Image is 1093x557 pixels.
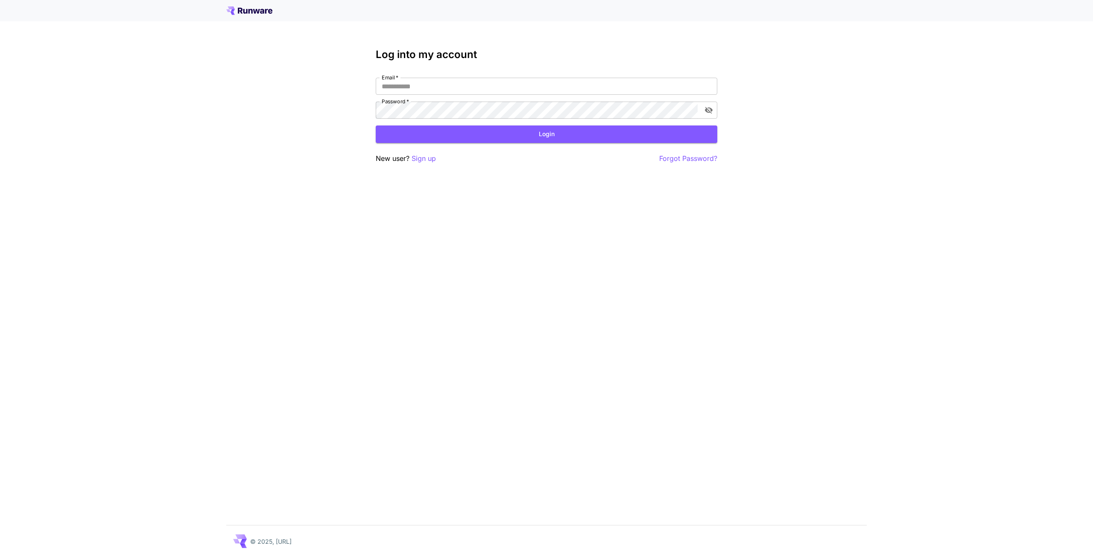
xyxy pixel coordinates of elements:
h3: Log into my account [376,49,717,61]
p: New user? [376,153,436,164]
label: Password [382,98,409,105]
button: Forgot Password? [659,153,717,164]
button: toggle password visibility [701,102,716,118]
label: Email [382,74,398,81]
button: Login [376,125,717,143]
p: © 2025, [URL] [250,537,292,546]
button: Sign up [412,153,436,164]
